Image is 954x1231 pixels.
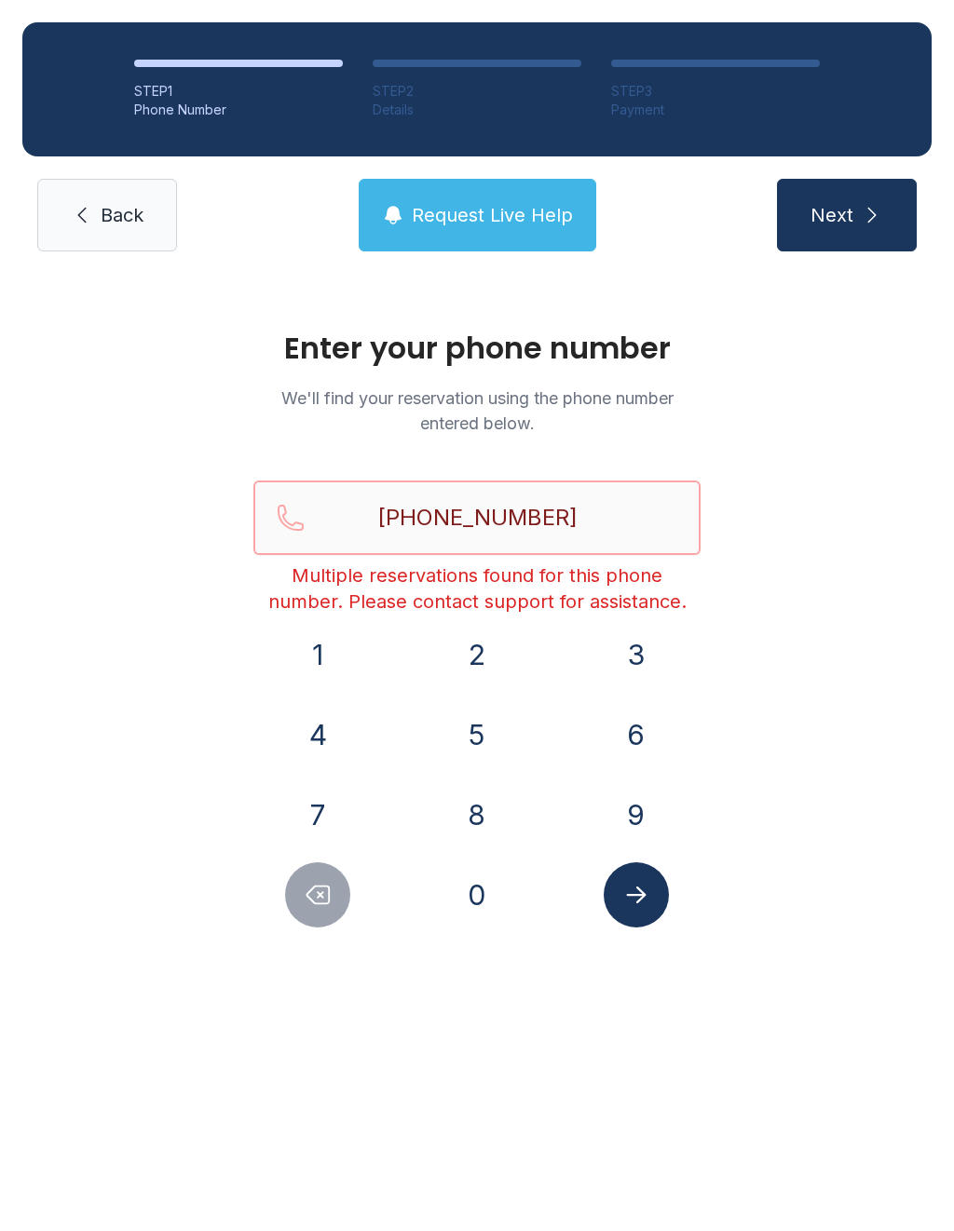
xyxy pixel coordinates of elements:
[611,82,820,101] div: STEP 3
[285,782,350,847] button: 7
[285,622,350,687] button: 1
[253,562,701,615] div: Multiple reservations found for this phone number. Please contact support for assistance.
[285,702,350,767] button: 4
[253,386,701,436] p: We'll find your reservation using the phone number entered below.
[101,202,143,228] span: Back
[253,333,701,363] h1: Enter your phone number
[811,202,853,228] span: Next
[604,862,669,927] button: Submit lookup form
[444,702,510,767] button: 5
[444,782,510,847] button: 8
[604,702,669,767] button: 6
[373,101,581,119] div: Details
[604,622,669,687] button: 3
[604,782,669,847] button: 9
[134,101,343,119] div: Phone Number
[444,862,510,927] button: 0
[285,862,350,927] button: Delete number
[253,480,701,555] input: Reservation phone number
[444,622,510,687] button: 2
[134,82,343,101] div: STEP 1
[611,101,820,119] div: Payment
[373,82,581,101] div: STEP 2
[412,202,573,228] span: Request Live Help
